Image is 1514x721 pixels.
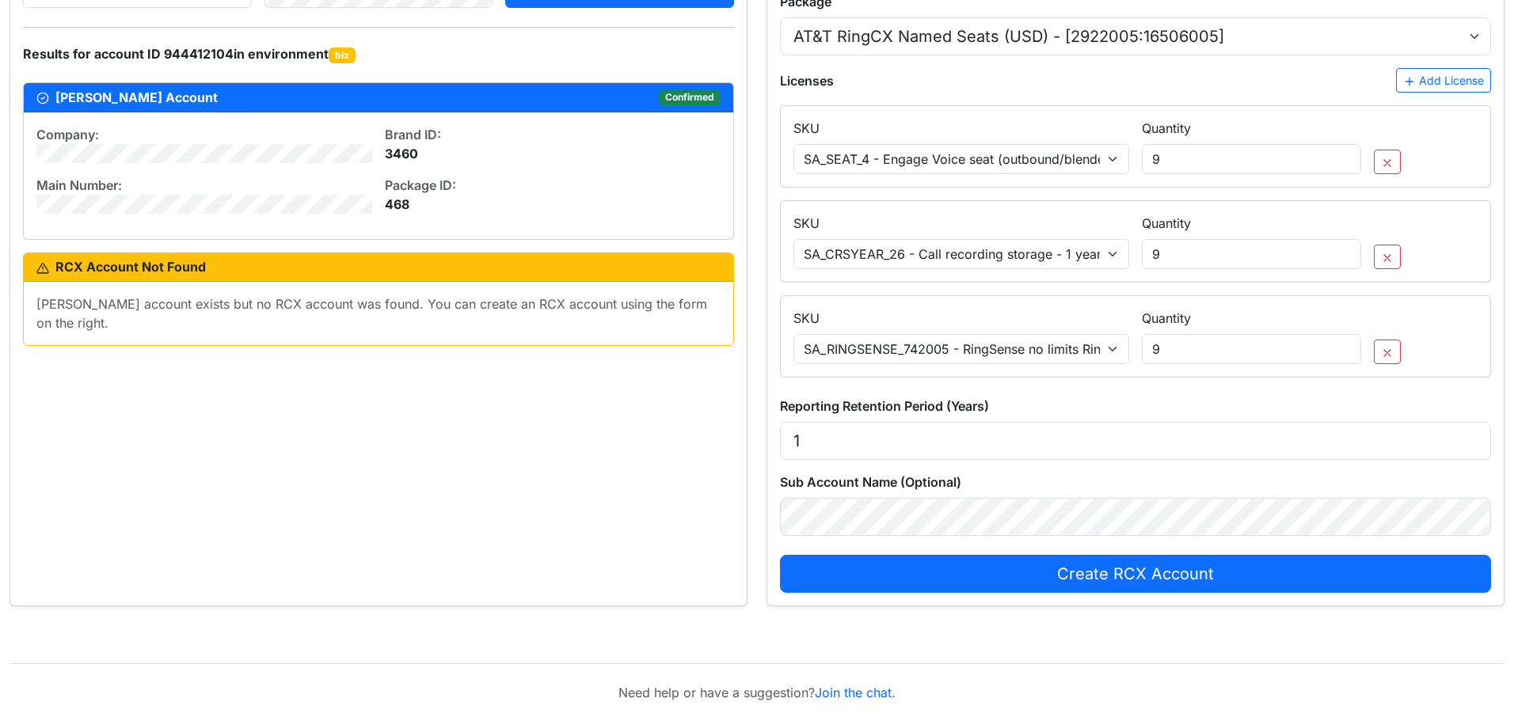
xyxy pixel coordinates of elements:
h6: [PERSON_NAME] Account [36,90,218,105]
p: Need help or have a suggestion? [10,683,1504,702]
label: SKU [793,214,820,233]
label: Reporting Retention Period (Years) [780,397,989,416]
label: Sub Account Name (Optional) [780,472,961,491]
label: SKU [793,309,820,328]
span: in environment [234,46,356,62]
button: Add License [1396,68,1491,93]
span: Create RCX Account [1057,564,1214,583]
div: 468 [385,195,721,214]
span: Main Number: [36,177,122,193]
a: Join the chat. [815,685,896,700]
p: [PERSON_NAME] account exists but no RCX account was found. You can create an RCX account using th... [36,294,721,332]
button: Create RCX Account [780,555,1491,593]
h6: RCX Account Not Found [36,260,721,275]
label: SKU [793,119,820,138]
span: Package ID: [385,177,456,193]
div: 3460 [385,144,721,163]
label: Quantity [1142,214,1191,233]
h6: Results for account ID 944412104 [23,47,734,63]
span: biz [329,47,356,63]
label: Quantity [1142,119,1191,138]
label: Licenses [780,71,834,90]
label: Quantity [1142,309,1191,328]
span: Confirmed [659,89,721,105]
span: Company: [36,127,99,142]
span: Brand ID: [385,127,441,142]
